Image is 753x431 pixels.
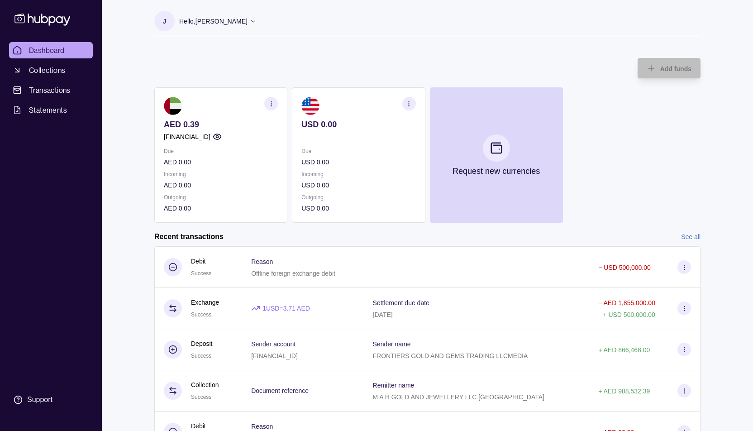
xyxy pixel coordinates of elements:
[9,102,93,118] a: Statements
[163,16,166,26] p: J
[164,192,278,202] p: Outgoing
[29,105,67,115] span: Statements
[164,203,278,213] p: AED 0.00
[9,62,93,78] a: Collections
[191,339,212,349] p: Deposit
[164,146,278,156] p: Due
[301,97,319,115] img: us
[29,45,65,56] span: Dashboard
[29,85,71,96] span: Transactions
[681,232,701,242] a: See all
[251,270,335,277] p: Offline foreign exchange debit
[262,303,310,313] p: 1 USD = 3.71 AED
[29,65,65,76] span: Collections
[191,421,211,431] p: Debit
[373,299,429,306] p: Settlement due date
[301,120,415,129] p: USD 0.00
[191,311,211,318] span: Success
[301,169,415,179] p: Incoming
[251,352,298,359] p: [FINANCIAL_ID]
[251,423,273,430] p: Reason
[251,340,295,348] p: Sender account
[598,264,651,271] p: − USD 500,000.00
[373,352,528,359] p: FRONTIERS GOLD AND GEMS TRADING LLCMEDIA
[164,132,210,142] p: [FINANCIAL_ID]
[164,180,278,190] p: AED 0.00
[164,97,182,115] img: ae
[598,299,655,306] p: − AED 1,855,000.00
[301,203,415,213] p: USD 0.00
[598,346,650,354] p: + AED 866,468.00
[301,146,415,156] p: Due
[191,297,219,307] p: Exchange
[251,387,309,394] p: Document reference
[638,58,701,78] button: Add funds
[191,270,211,277] span: Success
[430,87,563,223] button: Request new currencies
[164,169,278,179] p: Incoming
[373,311,393,318] p: [DATE]
[251,258,273,265] p: Reason
[603,311,655,318] p: + USD 500,000.00
[191,380,219,390] p: Collection
[598,388,650,395] p: + AED 988,532.39
[154,232,224,242] h2: Recent transactions
[191,256,211,266] p: Debit
[191,353,211,359] span: Success
[191,394,211,400] span: Success
[9,390,93,409] a: Support
[453,166,540,176] p: Request new currencies
[373,382,415,389] p: Remitter name
[27,395,52,405] div: Support
[301,157,415,167] p: USD 0.00
[9,82,93,98] a: Transactions
[164,120,278,129] p: AED 0.39
[179,16,248,26] p: Hello, [PERSON_NAME]
[660,65,691,72] span: Add funds
[164,157,278,167] p: AED 0.00
[301,180,415,190] p: USD 0.00
[373,340,411,348] p: Sender name
[9,42,93,58] a: Dashboard
[373,393,544,401] p: M A H GOLD AND JEWELLERY LLC [GEOGRAPHIC_DATA]
[301,192,415,202] p: Outgoing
